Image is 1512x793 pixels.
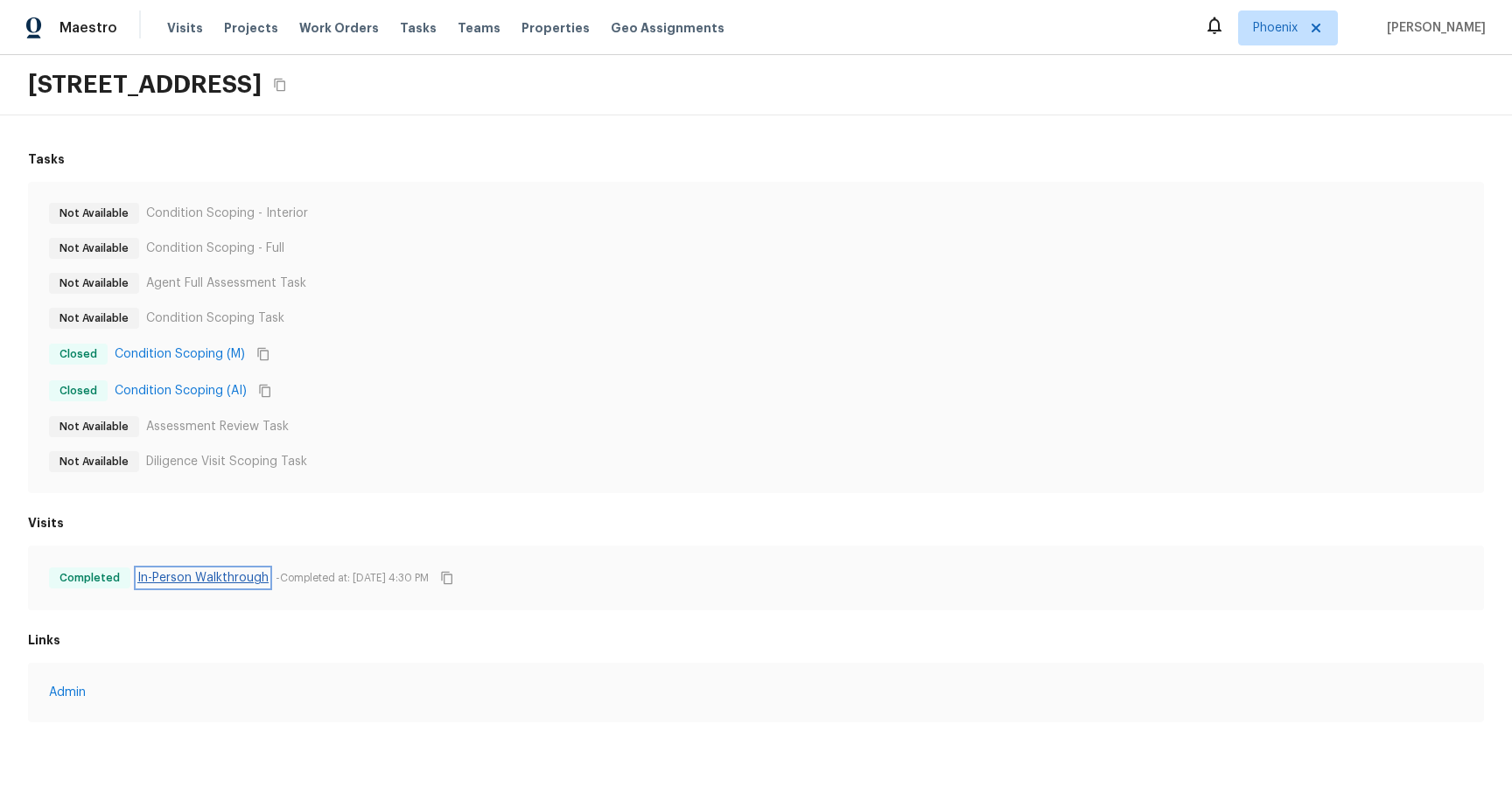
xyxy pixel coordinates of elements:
[167,19,203,37] span: Visits
[146,310,284,327] p: Condition Scoping Task
[28,150,1484,168] h6: Tasks
[115,382,247,400] a: Condition Scoping (AI)
[1253,19,1298,37] span: Phoenix
[269,73,291,96] button: Copy Address
[52,275,136,292] span: Not Available
[52,418,136,435] span: Not Available
[276,571,429,585] p: - Completed at: [DATE] 4:30 PM
[28,631,1484,649] h6: Links
[52,382,104,400] span: Closed
[52,453,136,470] span: Not Available
[49,684,1463,701] a: Admin
[28,514,1484,532] h6: Visits
[146,205,308,222] p: Condition Scoping - Interior
[611,19,724,37] span: Geo Assignments
[146,453,307,470] p: Diligence Visit Scoping Task
[137,569,269,587] a: In-Person Walkthrough
[146,240,284,257] p: Condition Scoping - Full
[299,19,379,37] span: Work Orders
[146,275,306,292] p: Agent Full Assessment Task
[400,22,437,34] span: Tasks
[28,69,262,101] h2: [STREET_ADDRESS]
[436,567,458,589] button: Copy Visit ID
[52,310,136,327] span: Not Available
[1380,19,1486,37] span: [PERSON_NAME]
[254,379,276,402] button: Copy Task ID
[52,345,104,363] span: Closed
[52,240,136,257] span: Not Available
[52,569,127,587] span: Completed
[115,345,245,363] a: Condition Scoping (M)
[52,205,136,222] span: Not Available
[59,19,117,37] span: Maestro
[252,343,275,365] button: Copy Task ID
[521,19,590,37] span: Properties
[458,19,500,37] span: Teams
[146,418,289,435] p: Assessment Review Task
[224,19,278,37] span: Projects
